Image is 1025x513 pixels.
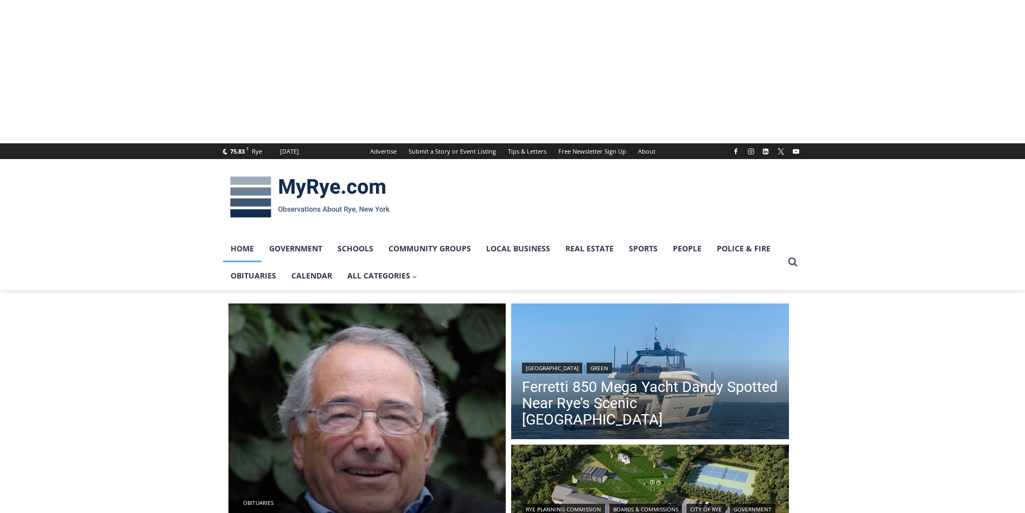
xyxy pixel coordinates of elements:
a: All Categories [340,262,425,289]
a: Linkedin [759,145,772,158]
a: Police & Fire [709,235,778,262]
button: View Search Form [783,252,803,272]
a: Government [262,235,330,262]
div: [DATE] [280,147,299,156]
a: Advertise [364,143,403,159]
a: Read More Ferretti 850 Mega Yacht Dandy Spotted Near Rye’s Scenic Parsonage Point [511,303,789,442]
span: All Categories [347,270,418,282]
a: Sports [621,235,665,262]
a: Ferretti 850 Mega Yacht Dandy Spotted Near Rye’s Scenic [GEOGRAPHIC_DATA] [522,379,778,428]
a: People [665,235,709,262]
a: Schools [330,235,381,262]
a: Obituaries [223,262,284,289]
nav: Secondary Navigation [364,143,661,159]
span: F [246,145,249,151]
a: Green [587,363,612,373]
a: Home [223,235,262,262]
div: Rye [252,147,262,156]
a: About [632,143,661,159]
nav: Primary Navigation [223,235,783,290]
a: YouTube [790,145,803,158]
a: Submit a Story or Event Listing [403,143,502,159]
a: Community Groups [381,235,479,262]
a: Instagram [744,145,757,158]
img: MyRye.com [223,169,397,225]
a: Tips & Letters [502,143,552,159]
a: [GEOGRAPHIC_DATA] [522,363,582,373]
a: Local Business [479,235,558,262]
span: 75.83 [230,147,245,155]
a: X [774,145,787,158]
a: Calendar [284,262,340,289]
a: Free Newsletter Sign Up [552,143,632,159]
a: Obituaries [239,497,277,508]
div: | [522,360,778,373]
a: Real Estate [558,235,621,262]
img: (PHOTO: The 85' foot luxury yacht Dandy was parked just off Rye on Friday, August 8, 2025.) [511,303,789,442]
a: Facebook [729,145,742,158]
